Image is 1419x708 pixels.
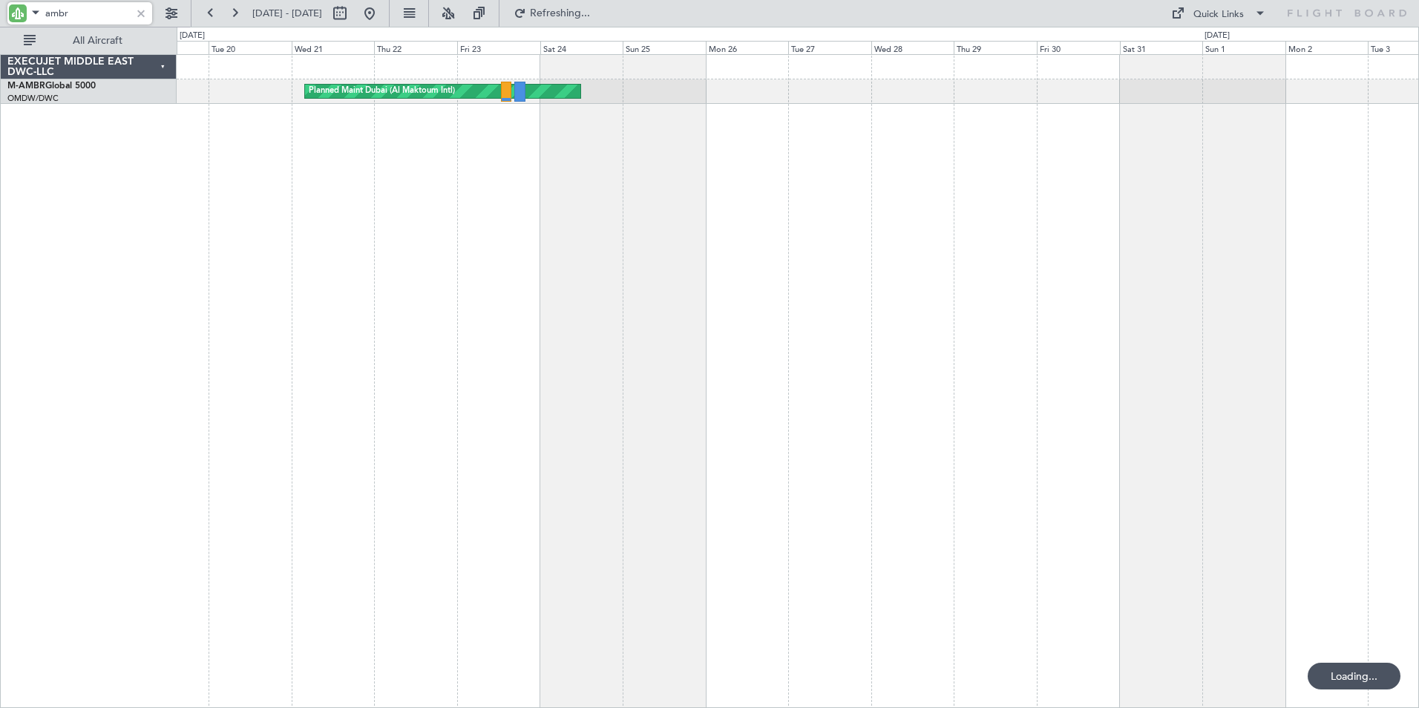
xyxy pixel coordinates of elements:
div: Quick Links [1193,7,1244,22]
div: Tue 27 [788,41,871,54]
div: Mon 2 [1285,41,1369,54]
span: [DATE] - [DATE] [252,7,322,20]
div: Wed 21 [292,41,375,54]
input: A/C (Reg. or Type) [45,2,131,24]
button: Refreshing... [507,1,596,25]
a: OMDW/DWC [7,93,59,104]
div: Loading... [1308,663,1400,689]
div: Mon 26 [706,41,789,54]
div: Wed 28 [871,41,954,54]
a: M-AMBRGlobal 5000 [7,82,96,91]
div: Planned Maint Dubai (Al Maktoum Intl) [309,80,455,102]
div: Sat 31 [1120,41,1203,54]
div: [DATE] [1205,30,1230,42]
span: M-AMBR [7,82,45,91]
div: [DATE] [180,30,205,42]
button: All Aircraft [16,29,161,53]
button: Quick Links [1164,1,1274,25]
span: Refreshing... [529,8,591,19]
div: Thu 22 [374,41,457,54]
div: Fri 23 [457,41,540,54]
div: Sun 1 [1202,41,1285,54]
span: All Aircraft [39,36,157,46]
div: Fri 30 [1037,41,1120,54]
div: Thu 29 [954,41,1037,54]
div: Sat 24 [540,41,623,54]
div: Sun 25 [623,41,706,54]
div: Tue 20 [209,41,292,54]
